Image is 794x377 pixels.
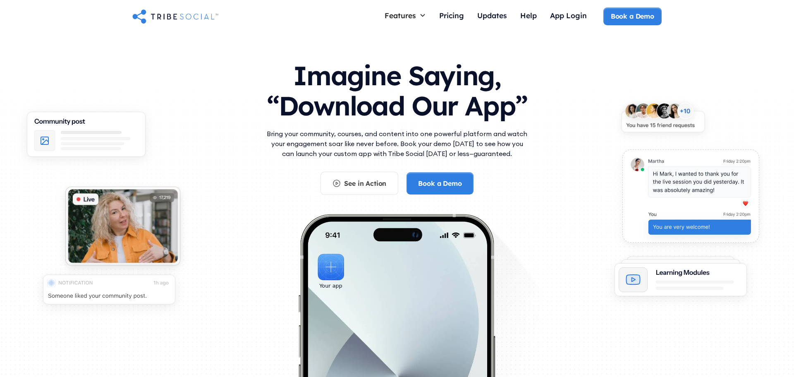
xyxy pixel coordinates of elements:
a: Updates [471,7,514,25]
a: Help [514,7,543,25]
img: An illustration of chat [611,142,770,257]
a: Book a Demo [603,7,662,25]
div: See in Action [344,179,386,188]
a: See in Action [320,172,398,195]
img: An illustration of New friends requests [611,96,715,145]
a: Book a Demo [407,172,473,195]
div: Help [520,11,537,20]
img: An illustration of Community Feed [16,104,157,171]
img: An illustration of push notification [32,267,187,318]
a: Pricing [433,7,471,25]
img: An illustration of Live video [55,179,190,278]
div: App Login [550,11,587,20]
div: Features [385,11,416,20]
a: home [132,8,218,24]
div: Features [378,7,433,23]
img: An illustration of Learning Modules [603,250,758,310]
p: Bring your community, courses, and content into one powerful platform and watch your engagement s... [265,129,529,158]
div: Your app [319,281,342,291]
a: App Login [543,7,593,25]
div: Pricing [439,11,464,20]
div: Updates [477,11,507,20]
h1: Imagine Saying, “Download Our App” [265,52,529,125]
